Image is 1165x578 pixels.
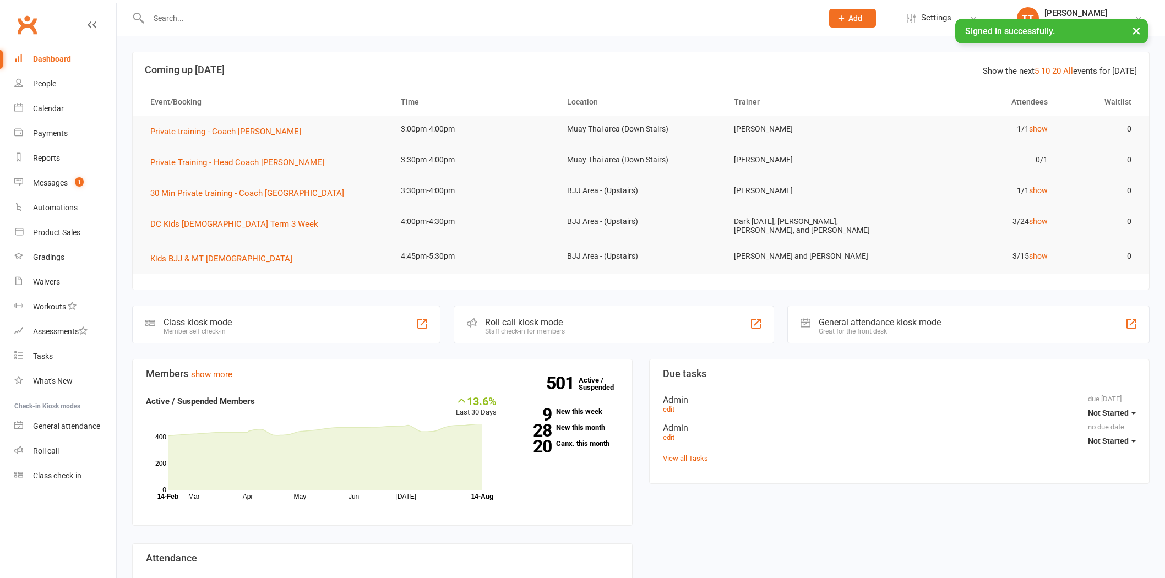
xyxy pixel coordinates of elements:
[579,368,627,399] a: 501Active / Suspended
[33,277,60,286] div: Waivers
[663,423,1136,433] div: Admin
[965,26,1055,36] span: Signed in successfully.
[14,220,116,245] a: Product Sales
[724,116,891,142] td: [PERSON_NAME]
[150,187,352,200] button: 30 Min Private training - Coach [GEOGRAPHIC_DATA]
[724,243,891,269] td: [PERSON_NAME] and [PERSON_NAME]
[1052,66,1061,76] a: 20
[513,422,552,439] strong: 28
[191,369,232,379] a: show more
[391,243,558,269] td: 4:45pm-5:30pm
[1063,66,1073,76] a: All
[391,209,558,235] td: 4:00pm-4:30pm
[1035,66,1039,76] a: 5
[1058,243,1141,269] td: 0
[33,446,59,455] div: Roll call
[1058,88,1141,116] th: Waitlist
[140,88,391,116] th: Event/Booking
[1044,18,1107,28] div: Dark [DATE]
[663,395,1136,405] div: Admin
[33,327,88,336] div: Assessments
[513,440,619,447] a: 20Canx. this month
[145,64,1137,75] h3: Coming up [DATE]
[1058,209,1141,235] td: 0
[150,156,332,169] button: Private Training - Head Coach [PERSON_NAME]
[1088,408,1129,417] span: Not Started
[1088,403,1136,423] button: Not Started
[150,188,344,198] span: 30 Min Private training - Coach [GEOGRAPHIC_DATA]
[513,406,552,423] strong: 9
[14,270,116,295] a: Waivers
[14,121,116,146] a: Payments
[150,125,309,138] button: Private training - Coach [PERSON_NAME]
[33,79,56,88] div: People
[1058,178,1141,204] td: 0
[33,129,68,138] div: Payments
[1017,7,1039,29] div: TT
[14,171,116,195] a: Messages 1
[1029,252,1048,260] a: show
[819,328,941,335] div: Great for the front desk
[557,209,724,235] td: BJJ Area - (Upstairs)
[891,88,1058,116] th: Attendees
[557,147,724,173] td: Muay Thai area (Down Stairs)
[891,116,1058,142] td: 1/1
[1029,186,1048,195] a: show
[33,253,64,261] div: Gradings
[891,209,1058,235] td: 3/24
[33,54,71,63] div: Dashboard
[557,88,724,116] th: Location
[485,317,565,328] div: Roll call kiosk mode
[1041,66,1050,76] a: 10
[1044,8,1107,18] div: [PERSON_NAME]
[819,317,941,328] div: General attendance kiosk mode
[14,464,116,488] a: Class kiosk mode
[14,344,116,369] a: Tasks
[724,209,891,243] td: Dark [DATE], [PERSON_NAME], [PERSON_NAME], and [PERSON_NAME]
[391,178,558,204] td: 3:30pm-4:00pm
[891,243,1058,269] td: 3/15
[983,64,1137,78] div: Show the next events for [DATE]
[891,147,1058,173] td: 0/1
[1029,217,1048,226] a: show
[150,217,326,231] button: DC Kids [DEMOGRAPHIC_DATA] Term 3 Week
[391,116,558,142] td: 3:00pm-4:00pm
[33,422,100,430] div: General attendance
[724,88,891,116] th: Trainer
[557,116,724,142] td: Muay Thai area (Down Stairs)
[663,368,1136,379] h3: Due tasks
[164,328,232,335] div: Member self check-in
[456,395,497,407] div: 13.6%
[33,203,78,212] div: Automations
[75,177,84,187] span: 1
[557,243,724,269] td: BJJ Area - (Upstairs)
[146,396,255,406] strong: Active / Suspended Members
[391,88,558,116] th: Time
[513,408,619,415] a: 9New this week
[724,147,891,173] td: [PERSON_NAME]
[150,127,301,137] span: Private training - Coach [PERSON_NAME]
[14,369,116,394] a: What's New
[33,154,60,162] div: Reports
[891,178,1058,204] td: 1/1
[391,147,558,173] td: 3:30pm-4:00pm
[33,228,80,237] div: Product Sales
[14,96,116,121] a: Calendar
[663,433,674,441] a: edit
[1088,437,1129,445] span: Not Started
[724,178,891,204] td: [PERSON_NAME]
[14,439,116,464] a: Roll call
[456,395,497,418] div: Last 30 Days
[14,245,116,270] a: Gradings
[829,9,876,28] button: Add
[485,328,565,335] div: Staff check-in for members
[33,352,53,361] div: Tasks
[33,377,73,385] div: What's New
[14,414,116,439] a: General attendance kiosk mode
[150,254,292,264] span: Kids BJJ & MT [DEMOGRAPHIC_DATA]
[14,47,116,72] a: Dashboard
[1058,147,1141,173] td: 0
[146,368,619,379] h3: Members
[14,72,116,96] a: People
[14,146,116,171] a: Reports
